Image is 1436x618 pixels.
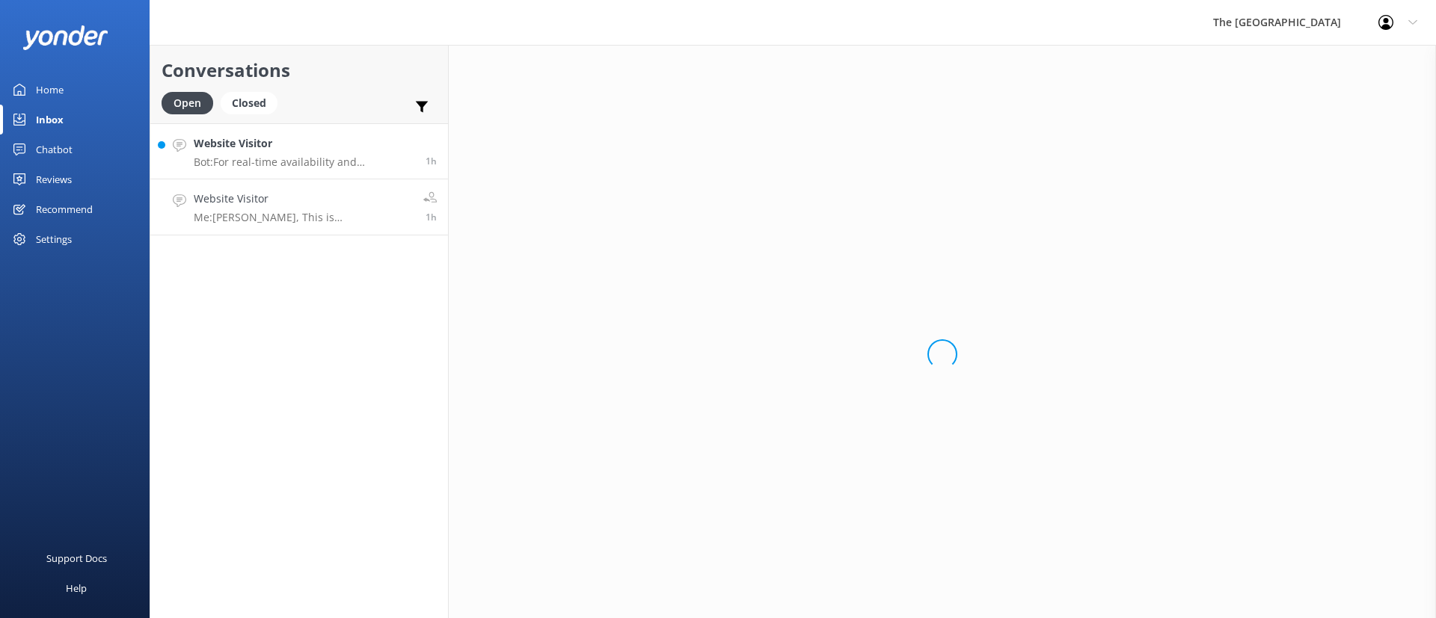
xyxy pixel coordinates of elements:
[194,211,412,224] p: Me: [PERSON_NAME], This is [PERSON_NAME] from the reservations, How may I help you?
[36,75,64,105] div: Home
[426,211,437,223] span: Aug 24 2025 04:14pm (UTC -10:00) Pacific/Honolulu
[36,105,64,135] div: Inbox
[194,191,412,207] h4: Website Visitor
[221,92,277,114] div: Closed
[162,92,213,114] div: Open
[36,224,72,254] div: Settings
[46,543,107,573] div: Support Docs
[194,155,414,169] p: Bot: For real-time availability and accommodation bookings, please visit [URL][DOMAIN_NAME].
[36,194,93,224] div: Recommend
[150,123,448,179] a: Website VisitorBot:For real-time availability and accommodation bookings, please visit [URL][DOMA...
[150,179,448,235] a: Website VisitorMe:[PERSON_NAME], This is [PERSON_NAME] from the reservations, How may I help you?1h
[22,25,108,50] img: yonder-white-logo.png
[162,56,437,84] h2: Conversations
[66,573,87,603] div: Help
[426,155,437,167] span: Aug 24 2025 04:26pm (UTC -10:00) Pacific/Honolulu
[221,94,285,111] a: Closed
[162,94,221,111] a: Open
[194,135,414,152] h4: Website Visitor
[36,164,72,194] div: Reviews
[36,135,73,164] div: Chatbot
